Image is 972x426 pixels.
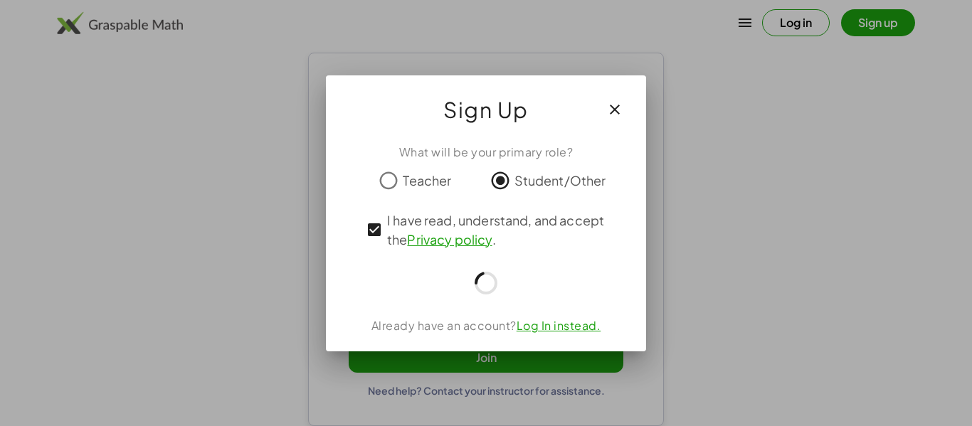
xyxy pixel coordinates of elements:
[517,318,601,333] a: Log In instead.
[514,171,606,190] span: Student/Other
[443,92,529,127] span: Sign Up
[343,144,629,161] div: What will be your primary role?
[407,231,492,247] a: Privacy policy
[387,211,611,249] span: I have read, understand, and accept the .
[343,317,629,334] div: Already have an account?
[403,171,451,190] span: Teacher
